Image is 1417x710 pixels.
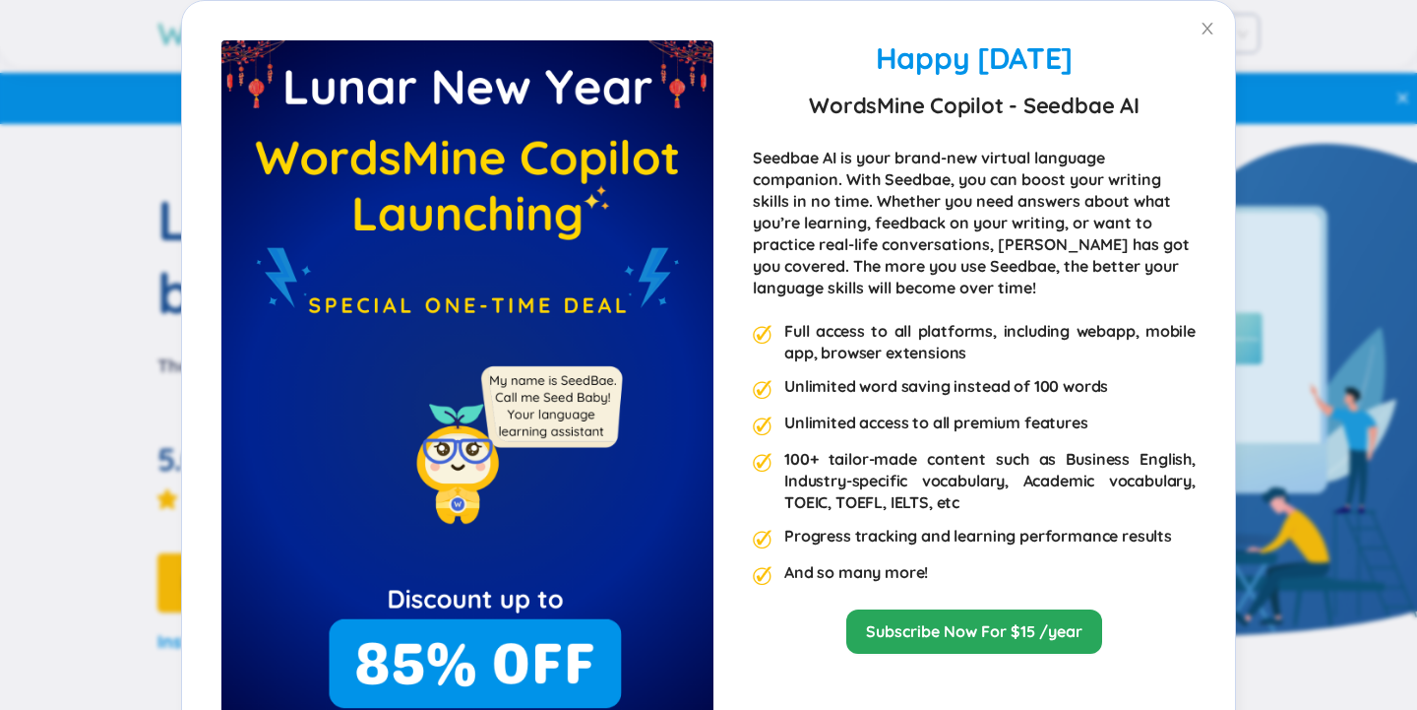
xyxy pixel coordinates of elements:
img: premium [753,325,772,345]
div: Seedbae AI is your brand-new virtual language companion. With Seedbae, you can boost your writing... [753,147,1196,298]
span: Happy [DATE] [876,39,1073,77]
a: Subscribe Now For $15 /year [866,620,1082,642]
div: And so many more! [784,561,928,586]
div: Full access to all platforms, including webapp, mobile app, browser extensions [784,320,1196,363]
img: premium [753,380,772,400]
div: Unlimited word saving instead of 100 words [784,375,1108,400]
img: premium [753,453,772,473]
button: Subscribe Now For $15 /year [846,610,1102,654]
div: 100+ tailor-made content such as Business English, Industry-specific vocabulary, Academic vocabul... [784,448,1196,513]
img: premium [753,417,772,436]
div: Unlimited access to all premium features [784,412,1088,436]
div: Progress tracking and learning performance results [784,525,1172,549]
img: premium [753,530,772,549]
strong: WordsMine Copilot - Seedbae AI [809,88,1139,123]
img: premium [753,566,772,586]
button: Close [1180,1,1235,56]
span: close [1200,21,1215,36]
